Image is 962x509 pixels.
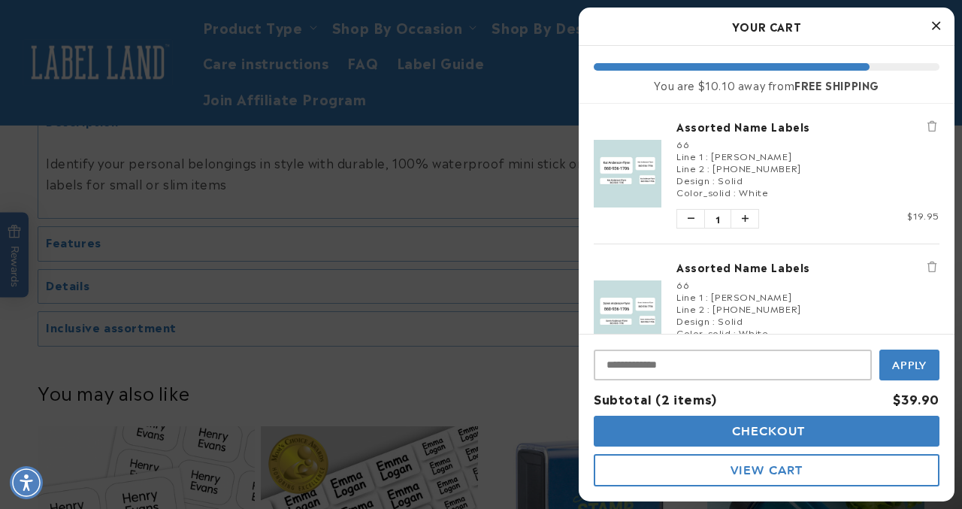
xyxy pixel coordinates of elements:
span: : [734,326,737,339]
button: How long before using labeled items? [28,84,211,113]
button: Increase quantity of Assorted Name Labels [731,210,758,228]
span: 1 [704,210,731,228]
span: [PHONE_NUMBER] [712,161,800,174]
span: Line 2 [676,161,705,174]
span: : [734,185,737,198]
button: Remove Assorted Name Labels [924,259,939,274]
span: Line 2 [676,301,705,315]
iframe: Sign Up via Text for Offers [12,389,190,434]
span: Apply [892,359,927,372]
button: Are these labels dishwasher safe? [42,42,211,71]
li: product [594,104,939,244]
span: : [712,173,715,186]
span: : [712,314,715,327]
div: $39.90 [893,388,939,410]
div: 66 [676,278,939,290]
span: Line 1 [676,289,703,303]
b: FREE SHIPPING [794,77,879,92]
span: : [706,289,709,303]
span: Solid [718,314,743,327]
span: : [707,301,710,315]
span: Color_solid [676,185,731,198]
img: Assorted Name Labels - Label Land [594,280,661,348]
span: Design [676,314,710,327]
button: cart [594,454,939,486]
span: View Cart [731,463,803,477]
div: Accessibility Menu [10,466,43,499]
span: White [739,185,768,198]
span: Line 1 [676,149,703,162]
span: [PERSON_NAME] [711,149,791,162]
span: [PERSON_NAME] [711,289,791,303]
button: Close Cart [924,15,947,38]
div: 66 [676,138,939,150]
span: Design [676,173,710,186]
li: product [594,244,939,384]
input: Input Discount [594,350,872,380]
textarea: Type your message here [13,20,213,38]
span: White [739,326,768,339]
div: You are $10.10 away from [594,78,939,92]
button: Apply [879,350,939,380]
button: Remove Assorted Name Labels [924,119,939,134]
span: [PHONE_NUMBER] [712,301,800,315]
a: Assorted Name Labels [676,259,939,274]
button: Decrease quantity of Assorted Name Labels [677,210,704,228]
button: cart [594,416,939,447]
span: Color_solid [676,326,731,339]
a: Assorted Name Labels [676,119,939,134]
h2: Your Cart [594,15,939,38]
span: $19.95 [907,208,939,222]
span: Subtotal (2 items) [594,389,717,408]
span: : [707,161,710,174]
span: Checkout [728,424,806,438]
span: Solid [718,173,743,186]
img: Assorted Name Labels - Label Land [594,140,661,208]
span: : [706,149,709,162]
